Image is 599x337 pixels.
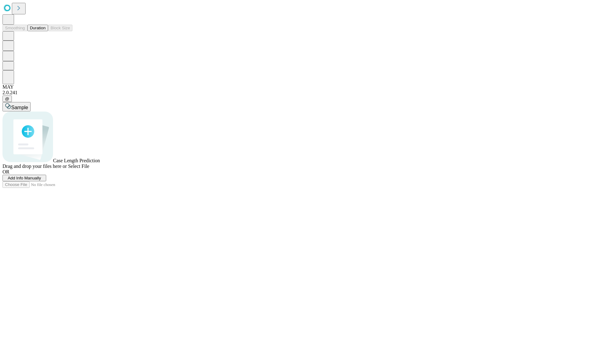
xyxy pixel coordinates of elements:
[48,25,72,31] button: Block Size
[2,169,9,174] span: OR
[2,84,597,90] div: MAY
[8,176,41,180] span: Add Info Manually
[11,105,28,110] span: Sample
[2,25,27,31] button: Smoothing
[2,102,31,111] button: Sample
[5,96,9,101] span: @
[27,25,48,31] button: Duration
[68,164,89,169] span: Select File
[2,95,12,102] button: @
[2,164,67,169] span: Drag and drop your files here or
[53,158,100,163] span: Case Length Prediction
[2,90,597,95] div: 2.0.241
[2,175,46,181] button: Add Info Manually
